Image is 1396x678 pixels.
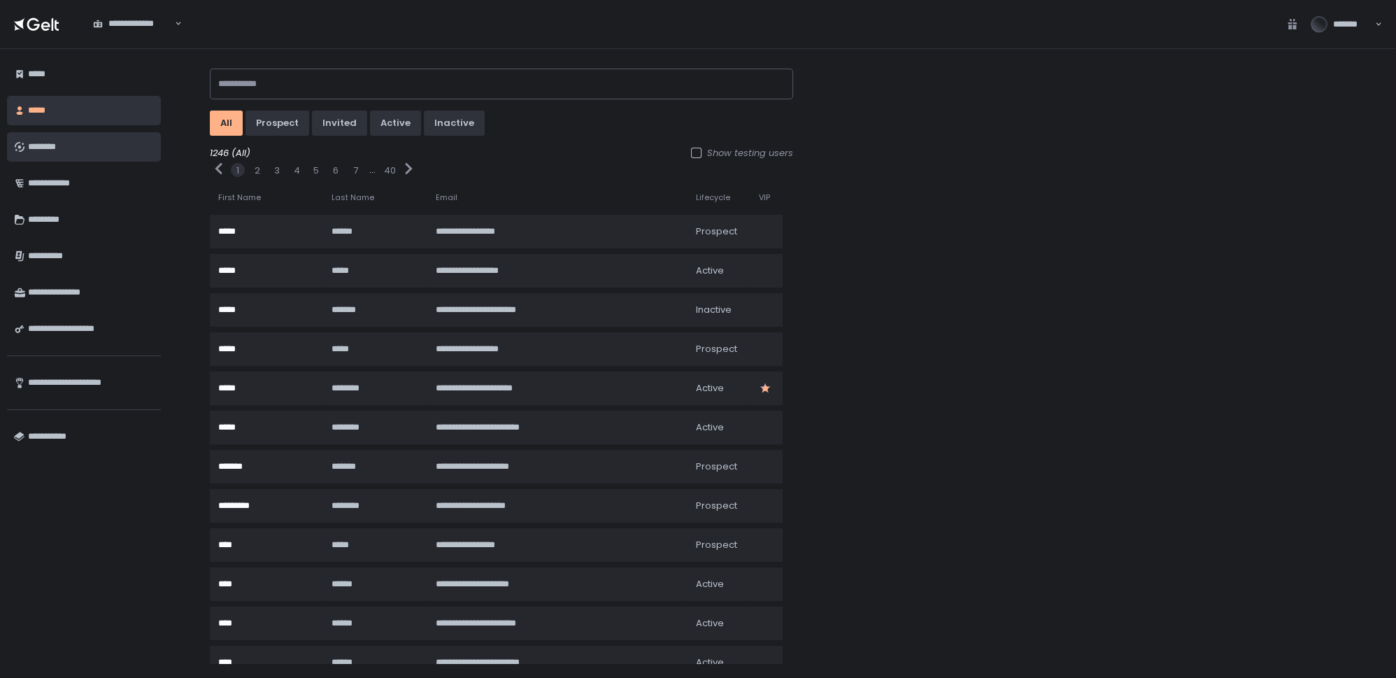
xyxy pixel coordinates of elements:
[696,421,724,434] span: active
[424,111,485,136] button: inactive
[696,343,737,355] span: prospect
[696,304,732,316] span: inactive
[218,192,261,203] span: First Name
[434,117,474,129] div: inactive
[696,382,724,395] span: active
[696,460,737,473] span: prospect
[369,164,376,176] div: ...
[696,192,730,203] span: Lifecycle
[696,578,724,591] span: active
[245,111,309,136] button: prospect
[322,117,357,129] div: invited
[696,656,724,669] span: active
[696,617,724,630] span: active
[210,147,793,160] div: 1246 (All)
[312,111,367,136] button: invited
[255,164,260,177] button: 2
[313,164,319,177] button: 5
[93,30,173,44] input: Search for option
[353,164,358,177] button: 7
[380,117,411,129] div: active
[84,10,182,38] div: Search for option
[332,192,374,203] span: Last Name
[696,500,737,512] span: prospect
[436,192,457,203] span: Email
[236,164,239,177] button: 1
[696,264,724,277] span: active
[384,164,396,177] button: 40
[256,117,299,129] div: prospect
[759,192,770,203] span: VIP
[333,164,339,177] button: 6
[210,111,243,136] button: All
[696,539,737,551] span: prospect
[370,111,421,136] button: active
[294,164,300,177] button: 4
[220,117,232,129] div: All
[696,225,737,238] span: prospect
[274,164,280,177] button: 3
